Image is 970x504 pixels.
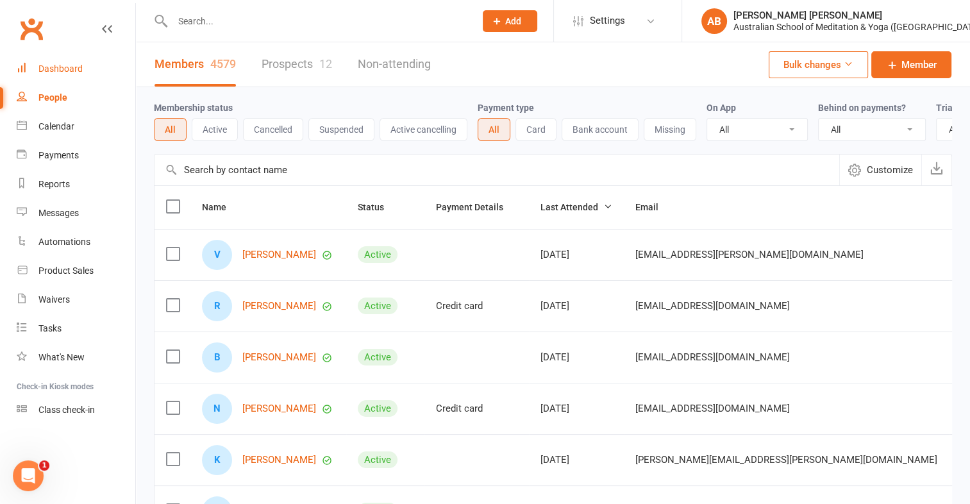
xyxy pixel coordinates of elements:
[242,249,316,260] a: [PERSON_NAME]
[13,460,44,491] iframe: Intercom live chat
[515,118,556,141] button: Card
[540,199,612,215] button: Last Attended
[701,8,727,34] div: AB
[242,352,316,363] a: [PERSON_NAME]
[319,57,332,71] div: 12
[17,112,135,141] a: Calendar
[358,246,397,263] div: Active
[17,343,135,372] a: What's New
[17,83,135,112] a: People
[202,394,232,424] div: Ngaire
[38,405,95,415] div: Class check-in
[540,301,612,312] div: [DATE]
[769,51,868,78] button: Bulk changes
[540,403,612,414] div: [DATE]
[38,92,67,103] div: People
[358,298,397,314] div: Active
[243,118,303,141] button: Cancelled
[436,202,517,212] span: Payment Details
[38,352,85,362] div: What's New
[17,314,135,343] a: Tasks
[871,51,951,78] a: Member
[839,155,921,185] button: Customize
[17,256,135,285] a: Product Sales
[38,63,83,74] div: Dashboard
[38,265,94,276] div: Product Sales
[154,103,233,113] label: Membership status
[505,16,521,26] span: Add
[17,396,135,424] a: Class kiosk mode
[540,249,612,260] div: [DATE]
[635,199,673,215] button: Email
[202,445,232,475] div: Kay
[644,118,696,141] button: Missing
[635,448,937,472] span: [PERSON_NAME][EMAIL_ADDRESS][PERSON_NAME][DOMAIN_NAME]
[308,118,374,141] button: Suspended
[358,42,431,87] a: Non-attending
[380,118,467,141] button: Active cancelling
[202,240,232,270] div: Vikki
[540,202,612,212] span: Last Attended
[17,285,135,314] a: Waivers
[635,202,673,212] span: Email
[901,57,937,72] span: Member
[436,199,517,215] button: Payment Details
[867,162,913,178] span: Customize
[38,294,70,305] div: Waivers
[262,42,332,87] a: Prospects12
[38,179,70,189] div: Reports
[483,10,537,32] button: Add
[17,170,135,199] a: Reports
[38,323,62,333] div: Tasks
[202,202,240,212] span: Name
[358,199,398,215] button: Status
[436,301,517,312] div: Credit card
[38,121,74,131] div: Calendar
[478,118,510,141] button: All
[202,291,232,321] div: Ross
[242,403,316,414] a: [PERSON_NAME]
[202,199,240,215] button: Name
[478,103,534,113] label: Payment type
[155,155,839,185] input: Search by contact name
[358,202,398,212] span: Status
[38,150,79,160] div: Payments
[38,208,79,218] div: Messages
[707,103,736,113] label: On App
[436,403,517,414] div: Credit card
[192,118,238,141] button: Active
[818,103,906,113] label: Behind on payments?
[635,294,790,318] span: [EMAIL_ADDRESS][DOMAIN_NAME]
[17,55,135,83] a: Dashboard
[155,42,236,87] a: Members4579
[635,396,790,421] span: [EMAIL_ADDRESS][DOMAIN_NAME]
[38,237,90,247] div: Automations
[17,228,135,256] a: Automations
[358,349,397,365] div: Active
[358,400,397,417] div: Active
[358,451,397,468] div: Active
[15,13,47,45] a: Clubworx
[154,118,187,141] button: All
[39,460,49,471] span: 1
[590,6,625,35] span: Settings
[635,345,790,369] span: [EMAIL_ADDRESS][DOMAIN_NAME]
[540,455,612,466] div: [DATE]
[635,242,864,267] span: [EMAIL_ADDRESS][PERSON_NAME][DOMAIN_NAME]
[242,455,316,466] a: [PERSON_NAME]
[210,57,236,71] div: 4579
[242,301,316,312] a: [PERSON_NAME]
[17,199,135,228] a: Messages
[540,352,612,363] div: [DATE]
[202,342,232,373] div: Broni
[17,141,135,170] a: Payments
[562,118,639,141] button: Bank account
[169,12,466,30] input: Search...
